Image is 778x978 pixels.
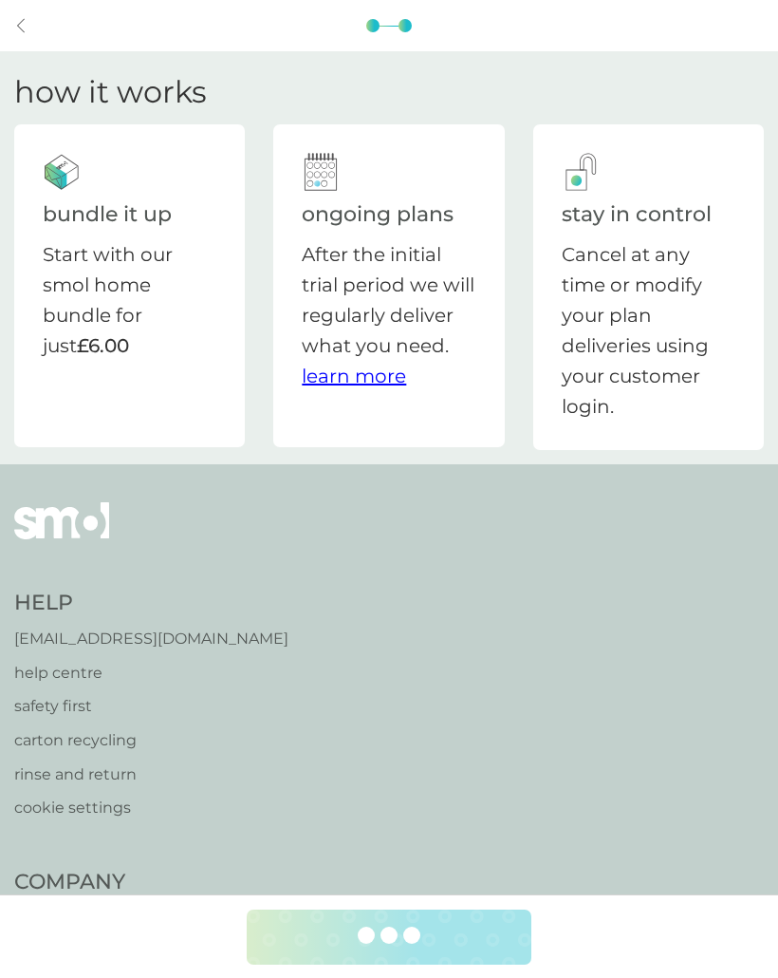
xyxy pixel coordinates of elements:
[14,661,288,686] a: help centre
[14,728,288,753] a: carton recycling
[77,334,129,357] strong: £6.00
[14,762,288,787] a: rinse and return
[302,365,406,387] a: learn more
[14,74,778,110] h2: how it works
[302,239,475,391] p: After the initial trial period we will regularly deliver what you need.
[562,239,735,422] p: Cancel at any time or modify your plan deliveries using your customer login.
[14,502,109,567] img: smol
[562,200,712,230] h2: stay in control
[14,868,217,897] h4: Company
[14,627,288,651] a: [EMAIL_ADDRESS][DOMAIN_NAME]
[14,589,288,618] h4: Help
[302,200,454,230] h2: ongoing plans
[14,694,288,719] a: safety first
[43,239,216,361] p: Start with our smol home bundle for just
[43,200,172,230] h2: bundle it up
[14,796,288,820] a: cookie settings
